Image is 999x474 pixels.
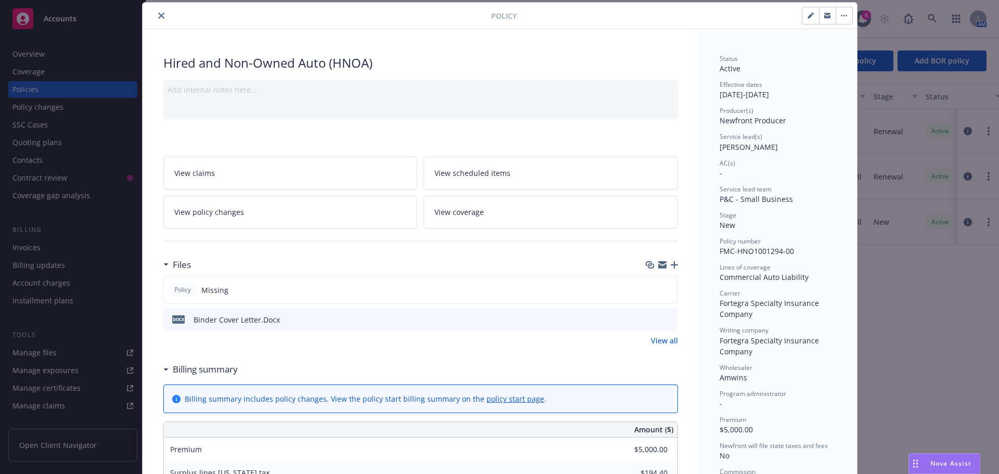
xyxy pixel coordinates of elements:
[720,373,747,382] span: Amwins
[720,425,753,434] span: $5,000.00
[163,363,238,376] div: Billing summary
[720,220,735,230] span: New
[163,258,191,272] div: Files
[170,444,202,454] span: Premium
[648,314,656,325] button: download file
[720,298,821,319] span: Fortegra Specialty Insurance Company
[720,336,821,356] span: Fortegra Specialty Insurance Company
[720,185,772,194] span: Service lead team
[720,63,740,73] span: Active
[434,168,510,178] span: View scheduled items
[720,363,752,372] span: Wholesaler
[720,263,771,272] span: Lines of coverage
[720,80,836,100] div: [DATE] - [DATE]
[185,393,546,404] div: Billing summary includes policy changes. View the policy start billing summary on the .
[930,459,971,468] span: Nova Assist
[720,326,769,335] span: Writing company
[720,451,729,460] span: No
[434,207,484,217] span: View coverage
[606,442,674,457] input: 0.00
[720,106,753,115] span: Producer(s)
[720,194,793,204] span: P&C - Small Business
[664,314,674,325] button: preview file
[194,314,280,325] div: Binder Cover Letter.Docx
[720,289,740,298] span: Carrier
[634,424,673,435] span: Amount ($)
[720,415,746,424] span: Premium
[720,237,761,246] span: Policy number
[163,196,418,228] a: View policy changes
[908,453,980,474] button: Nova Assist
[168,84,674,95] div: Add internal notes here...
[174,207,244,217] span: View policy changes
[720,116,786,125] span: Newfront Producer
[155,9,168,22] button: close
[720,389,786,398] span: Program administrator
[424,157,678,189] a: View scheduled items
[173,258,191,272] h3: Files
[720,54,738,63] span: Status
[424,196,678,228] a: View coverage
[163,54,678,72] div: Hired and Non-Owned Auto (HNOA)
[720,272,809,282] span: Commercial Auto Liability
[720,168,722,178] span: -
[720,159,735,168] span: AC(s)
[172,315,185,323] span: Docx
[720,142,778,152] span: [PERSON_NAME]
[720,399,722,408] span: -
[909,454,922,473] div: Drag to move
[720,80,762,89] span: Effective dates
[720,211,736,220] span: Stage
[491,10,517,21] span: Policy
[201,285,228,296] span: Missing
[486,394,544,404] a: policy start page
[720,246,794,256] span: FMC-HNO1001294-00
[651,335,678,346] a: View all
[163,157,418,189] a: View claims
[172,285,193,294] span: Policy
[720,132,762,141] span: Service lead(s)
[174,168,215,178] span: View claims
[720,441,828,450] span: Newfront will file state taxes and fees
[173,363,238,376] h3: Billing summary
